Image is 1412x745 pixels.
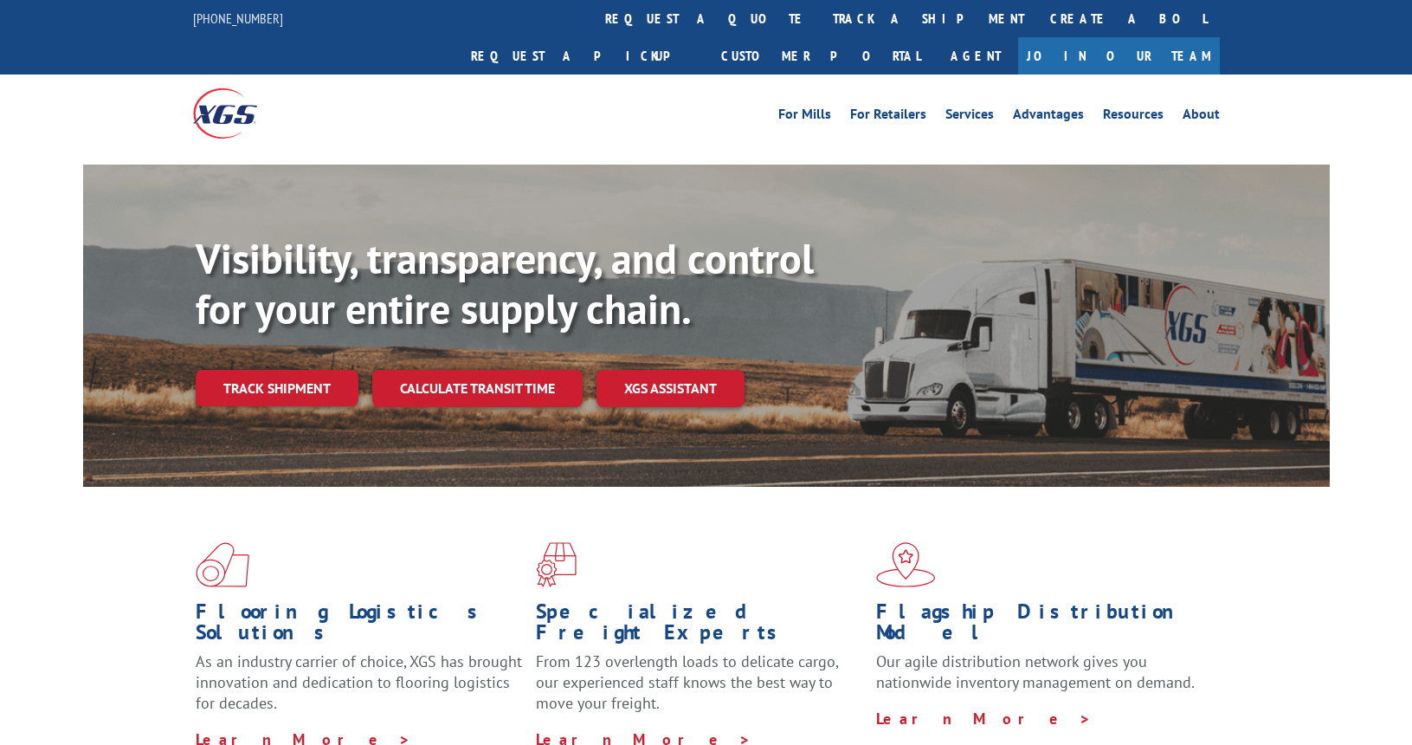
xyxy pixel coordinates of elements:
[708,37,933,74] a: Customer Portal
[933,37,1018,74] a: Agent
[196,651,522,713] span: As an industry carrier of choice, XGS has brought innovation and dedication to flooring logistics...
[536,542,577,587] img: xgs-icon-focused-on-flooring-red
[876,542,936,587] img: xgs-icon-flagship-distribution-model-red
[536,601,863,651] h1: Specialized Freight Experts
[850,107,926,126] a: For Retailers
[1103,107,1164,126] a: Resources
[536,651,863,729] p: From 123 overlength loads to delicate cargo, our experienced staff knows the best way to move you...
[193,10,283,27] a: [PHONE_NUMBER]
[196,601,523,651] h1: Flooring Logistics Solutions
[1013,107,1084,126] a: Advantages
[196,542,249,587] img: xgs-icon-total-supply-chain-intelligence-red
[196,231,814,335] b: Visibility, transparency, and control for your entire supply chain.
[876,601,1203,651] h1: Flagship Distribution Model
[945,107,994,126] a: Services
[596,370,745,407] a: XGS ASSISTANT
[372,370,583,407] a: Calculate transit time
[1183,107,1220,126] a: About
[458,37,708,74] a: Request a pickup
[876,709,1092,729] a: Learn More >
[778,107,831,126] a: For Mills
[196,370,358,406] a: Track shipment
[1018,37,1220,74] a: Join Our Team
[876,651,1195,692] span: Our agile distribution network gives you nationwide inventory management on demand.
